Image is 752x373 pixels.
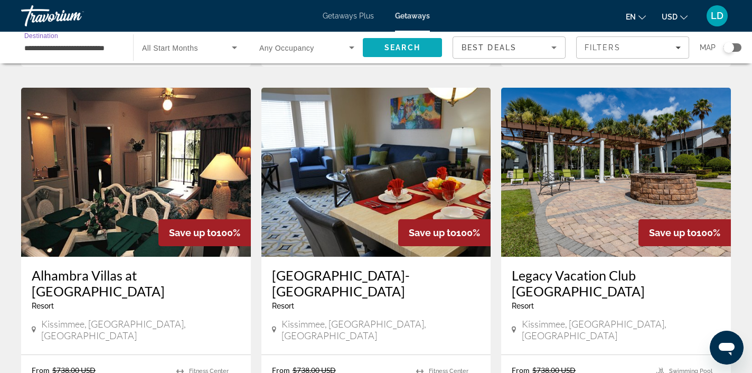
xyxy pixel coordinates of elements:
[32,302,54,310] span: Resort
[169,227,217,238] span: Save up to
[323,12,374,20] a: Getaways Plus
[384,43,420,52] span: Search
[462,43,516,52] span: Best Deals
[261,88,491,257] img: Silver Lake Resort-Silver Points
[398,219,491,246] div: 100%
[576,36,689,59] button: Filters
[41,318,240,341] span: Kissimmee, [GEOGRAPHIC_DATA], [GEOGRAPHIC_DATA]
[662,9,688,24] button: Change currency
[626,9,646,24] button: Change language
[512,267,720,299] a: Legacy Vacation Club [GEOGRAPHIC_DATA]
[662,13,678,21] span: USD
[32,267,240,299] a: Alhambra Villas at [GEOGRAPHIC_DATA]
[522,318,720,341] span: Kissimmee, [GEOGRAPHIC_DATA], [GEOGRAPHIC_DATA]
[501,88,731,257] img: Legacy Vacation Club Orlando - Oaks
[142,44,198,52] span: All Start Months
[395,12,430,20] a: Getaways
[259,44,314,52] span: Any Occupancy
[281,318,480,341] span: Kissimmee, [GEOGRAPHIC_DATA], [GEOGRAPHIC_DATA]
[21,88,251,257] img: Alhambra Villas at Poinciana
[409,227,456,238] span: Save up to
[158,219,251,246] div: 100%
[24,42,119,54] input: Select destination
[710,331,744,365] iframe: Button to launch messaging window
[626,13,636,21] span: en
[272,302,294,310] span: Resort
[585,43,621,52] span: Filters
[649,227,697,238] span: Save up to
[700,40,716,55] span: Map
[638,219,731,246] div: 100%
[512,302,534,310] span: Resort
[24,32,58,39] span: Destination
[363,38,442,57] button: Search
[462,41,557,54] mat-select: Sort by
[703,5,731,27] button: User Menu
[711,11,723,21] span: LD
[272,267,481,299] a: [GEOGRAPHIC_DATA]-[GEOGRAPHIC_DATA]
[21,2,127,30] a: Travorium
